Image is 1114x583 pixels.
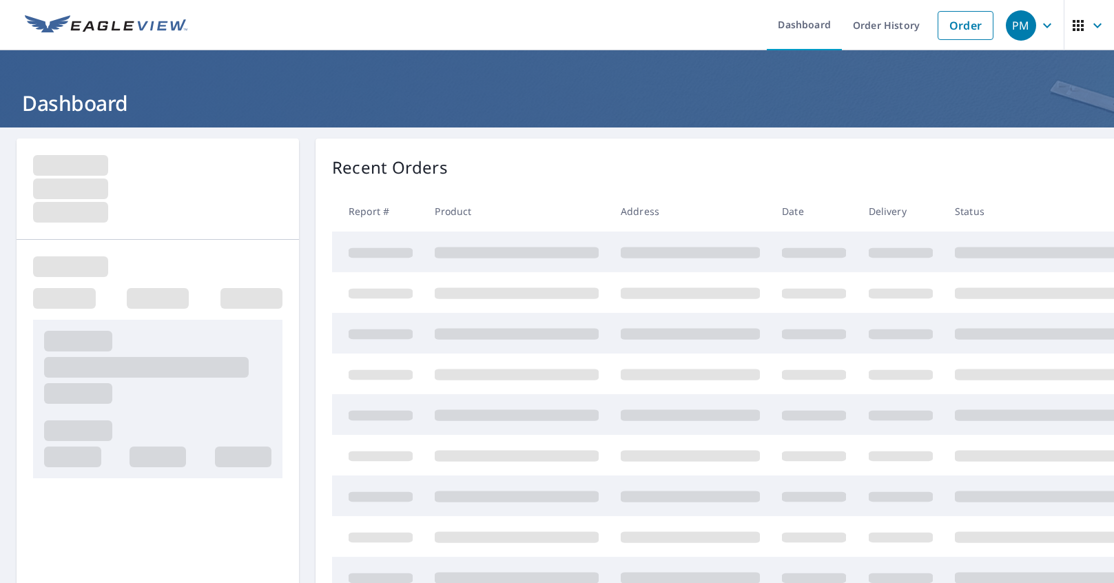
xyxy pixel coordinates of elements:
[332,191,424,232] th: Report #
[25,15,187,36] img: EV Logo
[332,155,448,180] p: Recent Orders
[771,191,857,232] th: Date
[610,191,771,232] th: Address
[424,191,610,232] th: Product
[938,11,993,40] a: Order
[858,191,944,232] th: Delivery
[17,89,1097,117] h1: Dashboard
[1006,10,1036,41] div: PM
